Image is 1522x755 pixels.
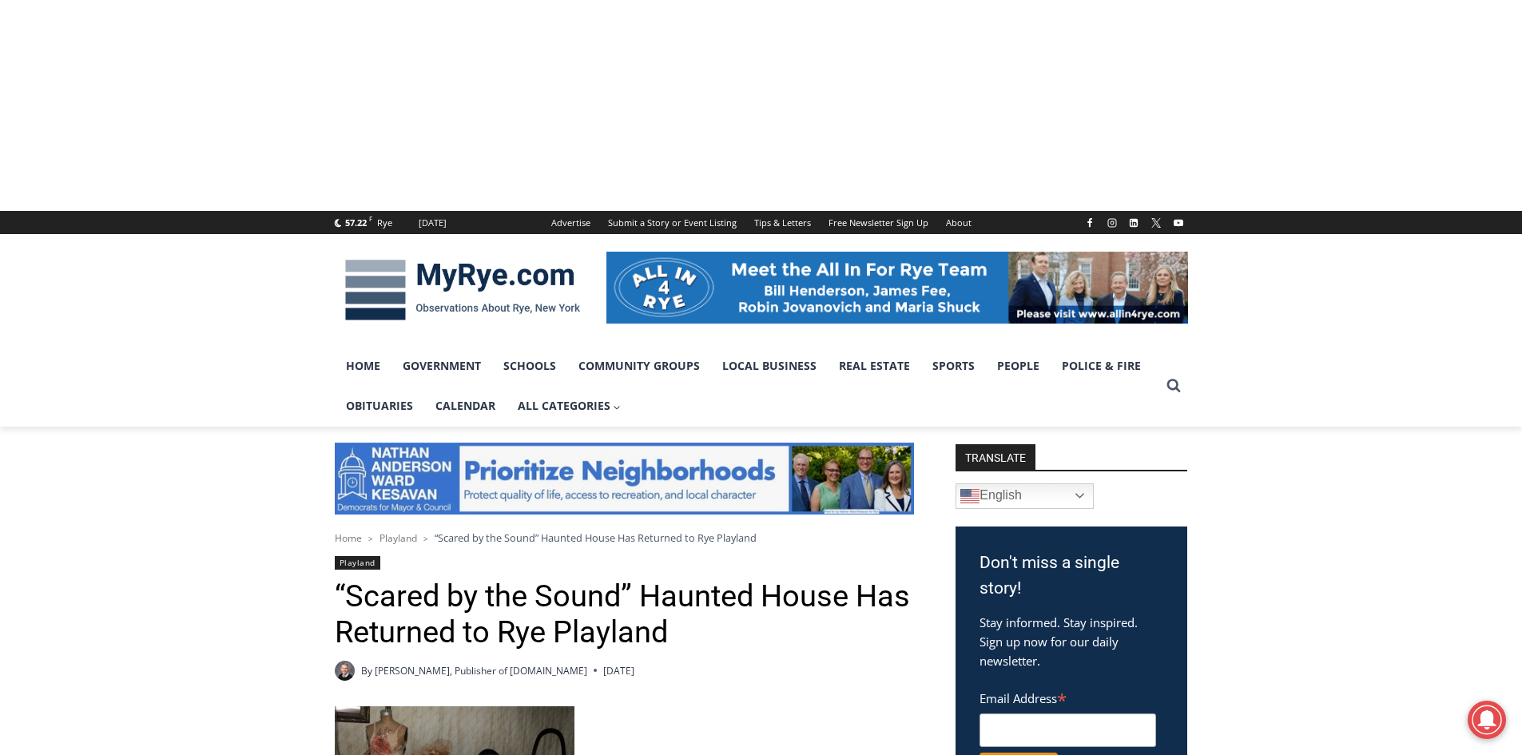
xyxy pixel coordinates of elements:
[369,214,372,223] span: F
[424,386,507,426] a: Calendar
[1169,213,1188,232] a: YouTube
[380,531,417,545] a: Playland
[1159,372,1188,400] button: View Search Form
[518,397,622,415] span: All Categories
[335,248,590,332] img: MyRye.com
[375,664,587,678] a: [PERSON_NAME], Publisher of [DOMAIN_NAME]
[980,550,1163,601] h3: Don't miss a single story!
[1080,213,1099,232] a: Facebook
[419,216,447,230] div: [DATE]
[1051,346,1152,386] a: Police & Fire
[377,216,392,230] div: Rye
[937,211,980,234] a: About
[345,217,367,228] span: 57.22
[599,211,745,234] a: Submit a Story or Event Listing
[603,663,634,678] time: [DATE]
[335,346,1159,427] nav: Primary Navigation
[368,533,373,544] span: >
[1124,213,1143,232] a: Linkedin
[986,346,1051,386] a: People
[542,211,980,234] nav: Secondary Navigation
[435,530,757,545] span: “Scared by the Sound” Haunted House Has Returned to Rye Playland
[542,211,599,234] a: Advertise
[980,682,1156,711] label: Email Address
[507,386,633,426] a: All Categories
[1146,213,1166,232] a: X
[335,578,914,651] h1: “Scared by the Sound” Haunted House Has Returned to Rye Playland
[335,346,391,386] a: Home
[606,252,1188,324] img: All in for Rye
[956,483,1094,509] a: English
[423,533,428,544] span: >
[960,487,980,506] img: en
[335,556,380,570] a: Playland
[335,661,355,681] a: Author image
[335,530,914,546] nav: Breadcrumbs
[391,346,492,386] a: Government
[711,346,828,386] a: Local Business
[745,211,820,234] a: Tips & Letters
[828,346,921,386] a: Real Estate
[492,346,567,386] a: Schools
[335,531,362,545] a: Home
[567,346,711,386] a: Community Groups
[980,613,1163,670] p: Stay informed. Stay inspired. Sign up now for our daily newsletter.
[956,444,1035,470] strong: TRANSLATE
[921,346,986,386] a: Sports
[1103,213,1122,232] a: Instagram
[335,386,424,426] a: Obituaries
[361,663,372,678] span: By
[820,211,937,234] a: Free Newsletter Sign Up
